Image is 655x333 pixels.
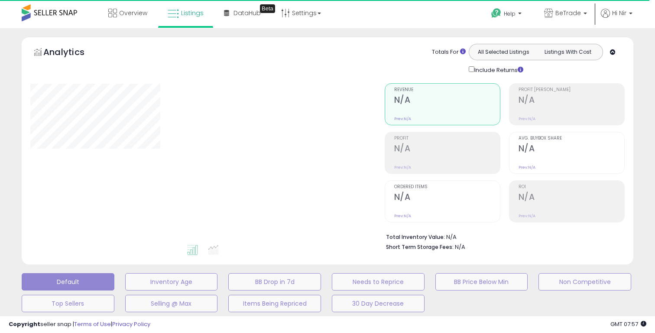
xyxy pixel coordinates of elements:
[471,46,536,58] button: All Selected Listings
[484,1,530,28] a: Help
[181,9,204,17] span: Listings
[519,213,535,219] small: Prev: N/A
[386,233,445,241] b: Total Inventory Value:
[386,231,618,242] li: N/A
[519,192,624,204] h2: N/A
[519,116,535,121] small: Prev: N/A
[394,192,500,204] h2: N/A
[228,273,321,291] button: BB Drop in 7d
[519,144,624,155] h2: N/A
[332,273,425,291] button: Needs to Reprice
[519,136,624,141] span: Avg. Buybox Share
[519,88,624,92] span: Profit [PERSON_NAME]
[394,144,500,155] h2: N/A
[535,46,600,58] button: Listings With Cost
[119,9,147,17] span: Overview
[125,295,218,312] button: Selling @ Max
[233,9,261,17] span: DataHub
[394,165,411,170] small: Prev: N/A
[394,116,411,121] small: Prev: N/A
[22,295,114,312] button: Top Sellers
[43,46,101,60] h5: Analytics
[462,65,534,75] div: Include Returns
[394,95,500,107] h2: N/A
[538,273,631,291] button: Non Competitive
[9,320,150,329] div: seller snap | |
[394,136,500,141] span: Profit
[504,10,516,17] span: Help
[555,9,581,17] span: BeTrade
[394,213,411,219] small: Prev: N/A
[432,48,466,56] div: Totals For
[125,273,218,291] button: Inventory Age
[601,9,632,28] a: Hi Nir
[386,243,454,251] b: Short Term Storage Fees:
[435,273,528,291] button: BB Price Below Min
[519,95,624,107] h2: N/A
[9,320,40,328] strong: Copyright
[22,273,114,291] button: Default
[455,243,465,251] span: N/A
[519,165,535,170] small: Prev: N/A
[491,8,502,19] i: Get Help
[612,9,626,17] span: Hi Nir
[394,88,500,92] span: Revenue
[519,185,624,189] span: ROI
[260,4,275,13] div: Tooltip anchor
[228,295,321,312] button: Items Being Repriced
[332,295,425,312] button: 30 Day Decrease
[394,185,500,189] span: Ordered Items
